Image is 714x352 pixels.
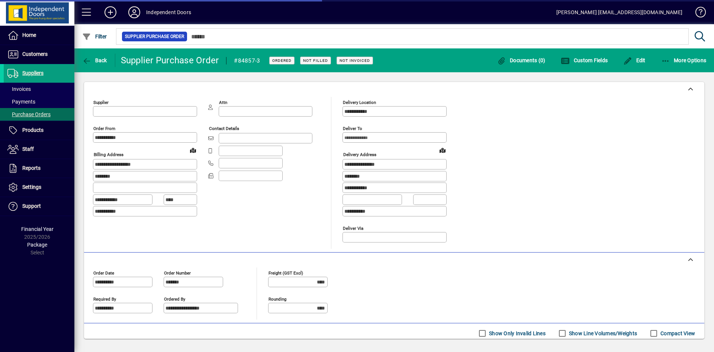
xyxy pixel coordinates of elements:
[303,58,328,63] span: Not Filled
[21,226,54,232] span: Financial Year
[93,126,115,131] mat-label: Order from
[82,57,107,63] span: Back
[22,146,34,152] span: Staff
[623,57,646,63] span: Edit
[437,144,448,156] a: View on map
[567,330,637,337] label: Show Line Volumes/Weights
[219,100,227,105] mat-label: Attn
[621,54,647,67] button: Edit
[4,121,74,140] a: Products
[164,270,191,275] mat-label: Order number
[659,330,695,337] label: Compact View
[121,54,219,66] div: Supplier Purchase Order
[4,45,74,64] a: Customers
[340,58,370,63] span: Not Invoiced
[187,144,199,156] a: View on map
[82,34,107,39] span: Filter
[268,270,303,275] mat-label: Freight (GST excl)
[22,70,44,76] span: Suppliers
[561,57,608,63] span: Custom Fields
[4,108,74,121] a: Purchase Orders
[488,330,546,337] label: Show Only Invalid Lines
[93,270,114,275] mat-label: Order date
[659,54,708,67] button: More Options
[164,296,185,301] mat-label: Ordered by
[7,111,51,117] span: Purchase Orders
[559,54,610,67] button: Custom Fields
[234,55,260,67] div: #84857-3
[22,165,41,171] span: Reports
[4,26,74,45] a: Home
[22,127,44,133] span: Products
[93,100,109,105] mat-label: Supplier
[4,197,74,216] a: Support
[343,225,363,231] mat-label: Deliver via
[22,203,41,209] span: Support
[4,159,74,178] a: Reports
[4,178,74,197] a: Settings
[146,6,191,18] div: Independent Doors
[661,57,707,63] span: More Options
[556,6,682,18] div: [PERSON_NAME] [EMAIL_ADDRESS][DOMAIN_NAME]
[122,6,146,19] button: Profile
[99,6,122,19] button: Add
[27,242,47,248] span: Package
[4,140,74,159] a: Staff
[93,296,116,301] mat-label: Required by
[343,126,362,131] mat-label: Deliver To
[4,95,74,108] a: Payments
[7,99,35,105] span: Payments
[690,1,705,26] a: Knowledge Base
[22,32,36,38] span: Home
[272,58,292,63] span: Ordered
[7,86,31,92] span: Invoices
[495,54,547,67] button: Documents (0)
[74,54,115,67] app-page-header-button: Back
[125,33,184,40] span: Supplier Purchase Order
[343,100,376,105] mat-label: Delivery Location
[268,296,286,301] mat-label: Rounding
[80,54,109,67] button: Back
[80,30,109,43] button: Filter
[497,57,546,63] span: Documents (0)
[22,51,48,57] span: Customers
[4,83,74,95] a: Invoices
[22,184,41,190] span: Settings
